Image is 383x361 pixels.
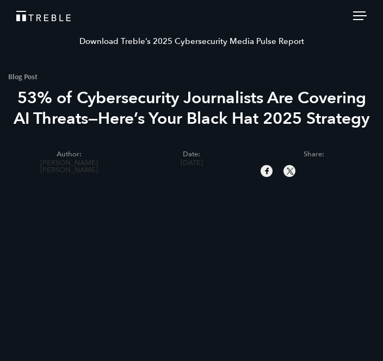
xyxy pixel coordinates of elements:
[16,11,367,21] a: Treble Homepage
[285,166,295,176] img: twitter sharing button
[16,151,122,158] span: Author:
[16,160,122,174] span: [PERSON_NAME] [PERSON_NAME]
[262,166,272,176] img: facebook sharing button
[139,160,245,167] span: [DATE]
[8,72,38,81] mark: Blog Post
[16,11,71,21] img: Treble logo
[261,151,367,158] span: Share:
[8,88,375,129] h1: 53% of Cybersecurity Journalists Are Covering AI Threats—Here’s Your Black Hat 2025 Strategy
[139,151,245,158] span: Date:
